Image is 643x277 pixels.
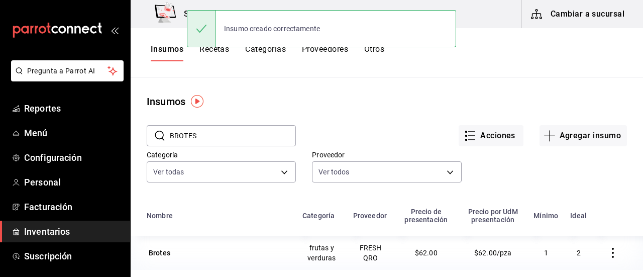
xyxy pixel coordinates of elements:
span: Inventarios [24,225,122,238]
button: Recetas [199,44,229,61]
button: Categorías [245,44,286,61]
div: Brotes [149,248,170,258]
div: Categoría [302,212,335,220]
button: open_drawer_menu [111,26,119,34]
div: Insumos [147,94,185,109]
button: Agregar insumo [540,125,627,146]
span: 1 [544,249,548,257]
button: Insumos [151,44,183,61]
button: Acciones [459,125,523,146]
input: Buscar ID o nombre de insumo [170,126,296,146]
button: Pregunta a Parrot AI [11,60,124,81]
span: Personal [24,175,122,189]
td: frutas y verduras [296,236,347,270]
span: $62.00 [415,249,438,257]
div: Ideal [570,212,587,220]
span: Reportes [24,102,122,115]
div: Precio de presentación [400,208,452,224]
div: Proveedor [353,212,387,220]
div: Precio por UdM presentación [464,208,521,224]
span: Pregunta a Parrot AI [27,66,108,76]
a: Pregunta a Parrot AI [7,73,124,83]
div: Insumo creado correctamente [216,18,328,40]
span: Facturación [24,200,122,214]
label: Proveedor [312,151,461,158]
img: Tooltip marker [191,95,203,108]
h3: Sereia (Qro) — Sereia (Qro) [176,8,285,20]
span: Configuración [24,151,122,164]
button: Proveedores [302,44,348,61]
span: Ver todos [318,167,349,177]
span: 2 [577,249,581,257]
div: Mínimo [533,212,558,220]
label: Categoría [147,151,296,158]
span: $62.00/pza [474,249,512,257]
span: Menú [24,126,122,140]
td: FRESH QRO [347,236,394,270]
span: Ver todas [153,167,184,177]
div: navigation tabs [151,44,384,61]
div: Nombre [147,212,173,220]
button: Otros [364,44,384,61]
span: Suscripción [24,249,122,263]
